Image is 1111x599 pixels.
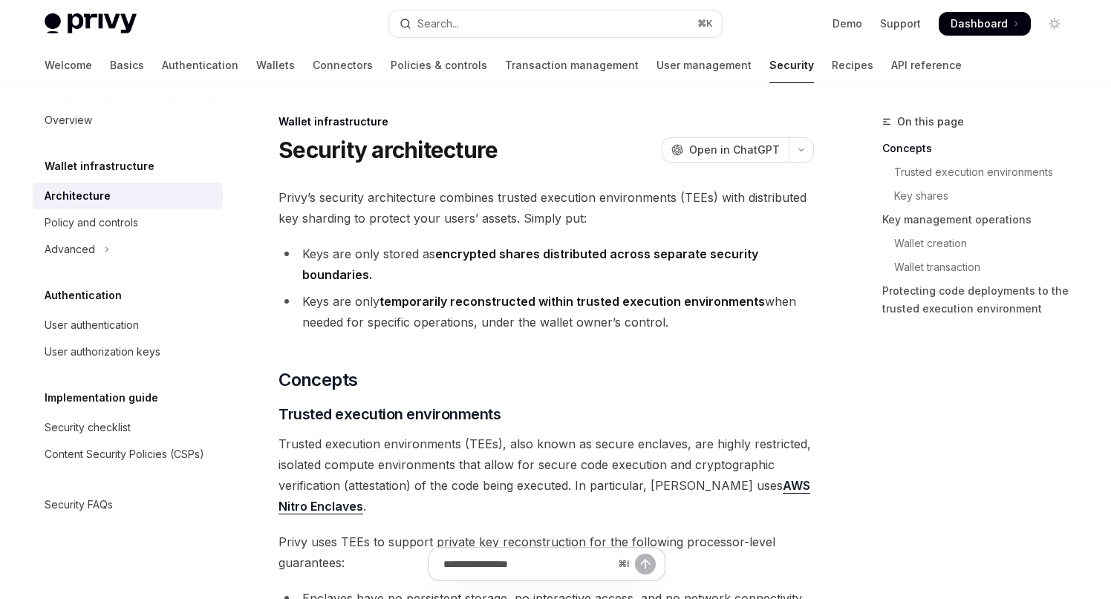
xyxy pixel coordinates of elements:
[1043,12,1066,36] button: Toggle dark mode
[689,143,780,157] span: Open in ChatGPT
[256,48,295,83] a: Wallets
[833,16,862,31] a: Demo
[302,246,758,282] strong: encrypted shares distributed across separate security boundaries.
[882,232,1078,255] a: Wallet creation
[278,531,814,573] span: Privy uses TEEs to support private key reconstruction for the following processor-level guarantees:
[33,209,223,236] a: Policy and controls
[33,236,223,263] button: Toggle Advanced section
[882,255,1078,279] a: Wallet transaction
[939,12,1031,36] a: Dashboard
[882,137,1078,160] a: Concepts
[951,16,1008,31] span: Dashboard
[33,491,223,518] a: Security FAQs
[882,160,1078,184] a: Trusted execution environments
[882,208,1078,232] a: Key management operations
[897,113,964,131] span: On this page
[33,183,223,209] a: Architecture
[697,18,713,30] span: ⌘ K
[278,433,814,517] span: Trusted execution environments (TEEs), also known as secure enclaves, are highly restricted, isol...
[45,13,137,34] img: light logo
[882,184,1078,208] a: Key shares
[45,316,139,334] div: User authentication
[882,279,1078,321] a: Protecting code deployments to the trusted execution environment
[891,48,962,83] a: API reference
[45,496,113,514] div: Security FAQs
[33,414,223,441] a: Security checklist
[313,48,373,83] a: Connectors
[33,338,223,365] a: User authorization keys
[45,214,138,232] div: Policy and controls
[45,187,111,205] div: Architecture
[278,404,501,425] span: Trusted execution environments
[443,548,612,580] input: Ask a question...
[33,441,223,468] a: Content Security Policies (CSPs)
[389,10,722,37] button: Open search
[505,48,639,83] a: Transaction management
[45,287,122,304] h5: Authentication
[278,291,814,333] li: Keys are only when needed for specific operations, under the wallet owner’s control.
[278,137,498,163] h1: Security architecture
[45,240,95,258] div: Advanced
[656,48,752,83] a: User management
[33,312,223,338] a: User authentication
[278,187,814,229] span: Privy’s security architecture combines trusted execution environments (TEEs) with distributed key...
[278,114,814,129] div: Wallet infrastructure
[110,48,144,83] a: Basics
[33,107,223,134] a: Overview
[379,294,765,309] strong: temporarily reconstructed within trusted execution environments
[162,48,238,83] a: Authentication
[45,343,160,361] div: User authorization keys
[417,15,459,33] div: Search...
[391,48,487,83] a: Policies & controls
[662,137,789,163] button: Open in ChatGPT
[769,48,814,83] a: Security
[278,243,814,285] li: Keys are only stored as
[45,389,158,407] h5: Implementation guide
[45,419,131,436] div: Security checklist
[832,48,873,83] a: Recipes
[45,445,204,463] div: Content Security Policies (CSPs)
[635,554,656,575] button: Send message
[278,368,357,392] span: Concepts
[880,16,921,31] a: Support
[45,157,154,175] h5: Wallet infrastructure
[45,111,92,129] div: Overview
[45,48,92,83] a: Welcome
